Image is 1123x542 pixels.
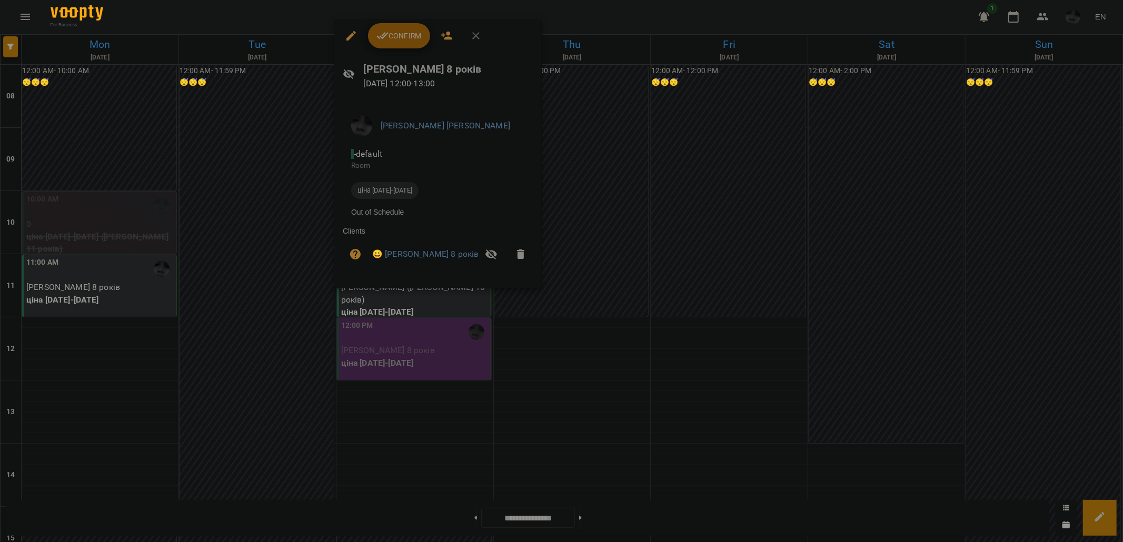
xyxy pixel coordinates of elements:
ul: Clients [343,226,533,275]
p: [DATE] 12:00 - 13:00 [364,77,533,90]
button: Confirm [368,23,430,48]
span: - default [351,149,384,159]
a: [PERSON_NAME] [PERSON_NAME] [381,121,510,131]
span: ціна [DATE]-[DATE] [351,186,419,195]
img: c21352688f5787f21f3ea42016bcdd1d.jpg [351,115,372,136]
span: Confirm [376,29,422,42]
li: Out of Schedule [343,203,533,222]
h6: [PERSON_NAME] 8 років [364,61,533,77]
a: 😀 [PERSON_NAME] 8 років [372,248,479,260]
p: Room [351,160,525,171]
button: Unpaid. Bill the attendance? [343,242,368,267]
